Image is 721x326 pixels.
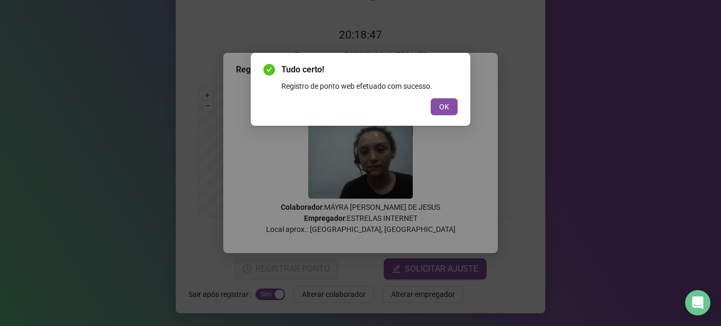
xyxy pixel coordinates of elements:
button: OK [431,98,458,115]
span: check-circle [263,64,275,76]
div: Open Intercom Messenger [685,290,710,315]
span: OK [439,101,449,113]
span: Tudo certo! [281,63,458,76]
div: Registro de ponto web efetuado com sucesso. [281,80,458,92]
